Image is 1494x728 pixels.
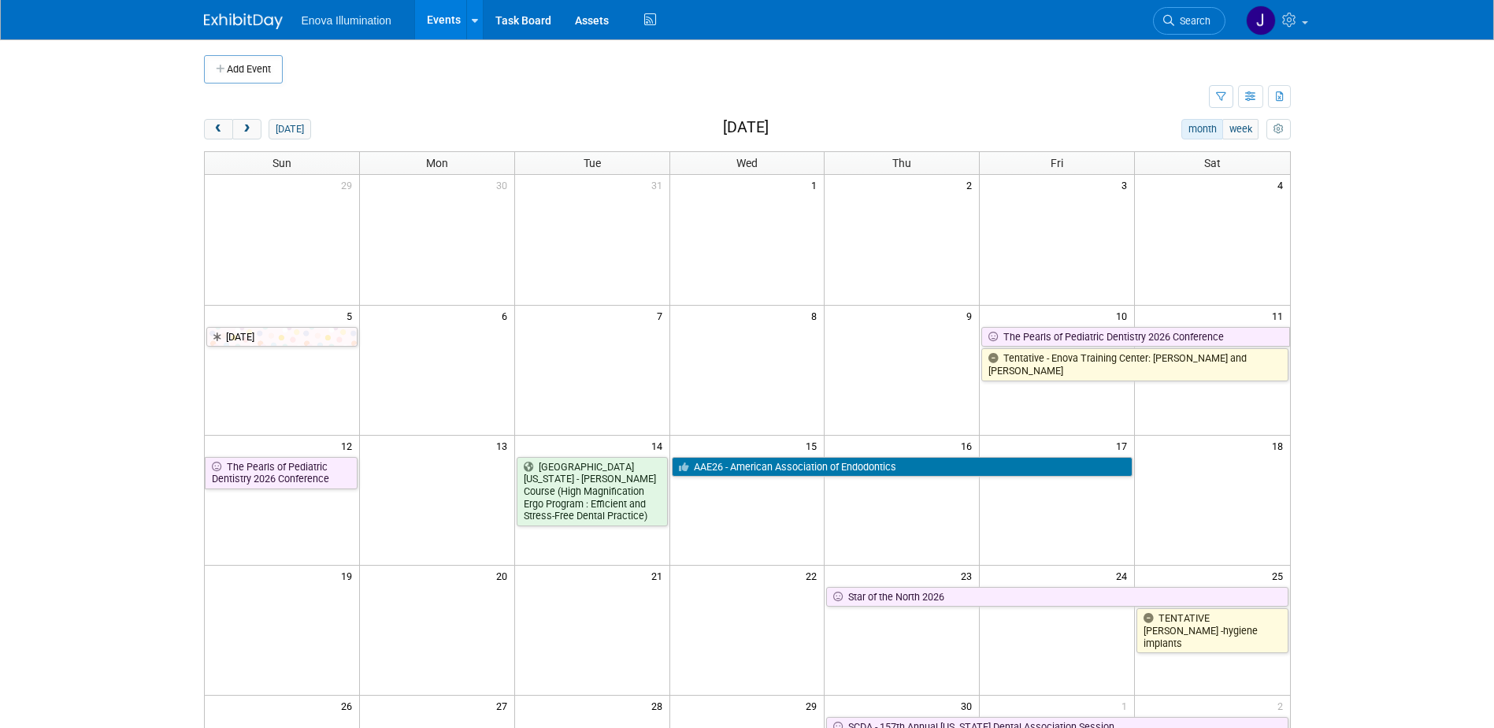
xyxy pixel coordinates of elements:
[1181,119,1223,139] button: month
[204,119,233,139] button: prev
[339,566,359,585] span: 19
[1120,175,1134,195] span: 3
[426,157,448,169] span: Mon
[339,175,359,195] span: 29
[1174,15,1210,27] span: Search
[495,566,514,585] span: 20
[981,327,1289,347] a: The Pearls of Pediatric Dentistry 2026 Conference
[1246,6,1276,35] img: Janelle Tlusty
[650,566,669,585] span: 21
[1120,696,1134,715] span: 1
[965,175,979,195] span: 2
[495,175,514,195] span: 30
[655,306,669,325] span: 7
[810,175,824,195] span: 1
[723,119,769,136] h2: [DATE]
[1270,436,1290,455] span: 18
[650,436,669,455] span: 14
[804,436,824,455] span: 15
[1051,157,1063,169] span: Fri
[1114,306,1134,325] span: 10
[1204,157,1221,169] span: Sat
[804,696,824,715] span: 29
[232,119,261,139] button: next
[981,348,1288,381] a: Tentative - Enova Training Center: [PERSON_NAME] and [PERSON_NAME]
[269,119,310,139] button: [DATE]
[965,306,979,325] span: 9
[206,327,358,347] a: [DATE]
[736,157,758,169] span: Wed
[1153,7,1225,35] a: Search
[339,436,359,455] span: 12
[826,587,1288,607] a: Star of the North 2026
[959,436,979,455] span: 16
[1273,124,1284,135] i: Personalize Calendar
[650,175,669,195] span: 31
[205,457,358,489] a: The Pearls of Pediatric Dentistry 2026 Conference
[959,566,979,585] span: 23
[1114,566,1134,585] span: 24
[584,157,601,169] span: Tue
[495,436,514,455] span: 13
[810,306,824,325] span: 8
[892,157,911,169] span: Thu
[1136,608,1288,653] a: TENTATIVE [PERSON_NAME] -hygiene implants
[1266,119,1290,139] button: myCustomButton
[959,696,979,715] span: 30
[204,13,283,29] img: ExhibitDay
[495,696,514,715] span: 27
[650,696,669,715] span: 28
[204,55,283,84] button: Add Event
[1270,306,1290,325] span: 11
[272,157,291,169] span: Sun
[302,14,391,27] span: Enova Illumination
[804,566,824,585] span: 22
[517,457,668,527] a: [GEOGRAPHIC_DATA][US_STATE] - [PERSON_NAME] Course (High Magnification Ergo Program : Efficient a...
[1222,119,1259,139] button: week
[339,696,359,715] span: 26
[672,457,1133,477] a: AAE26 - American Association of Endodontics
[1114,436,1134,455] span: 17
[500,306,514,325] span: 6
[345,306,359,325] span: 5
[1270,566,1290,585] span: 25
[1276,175,1290,195] span: 4
[1276,696,1290,715] span: 2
